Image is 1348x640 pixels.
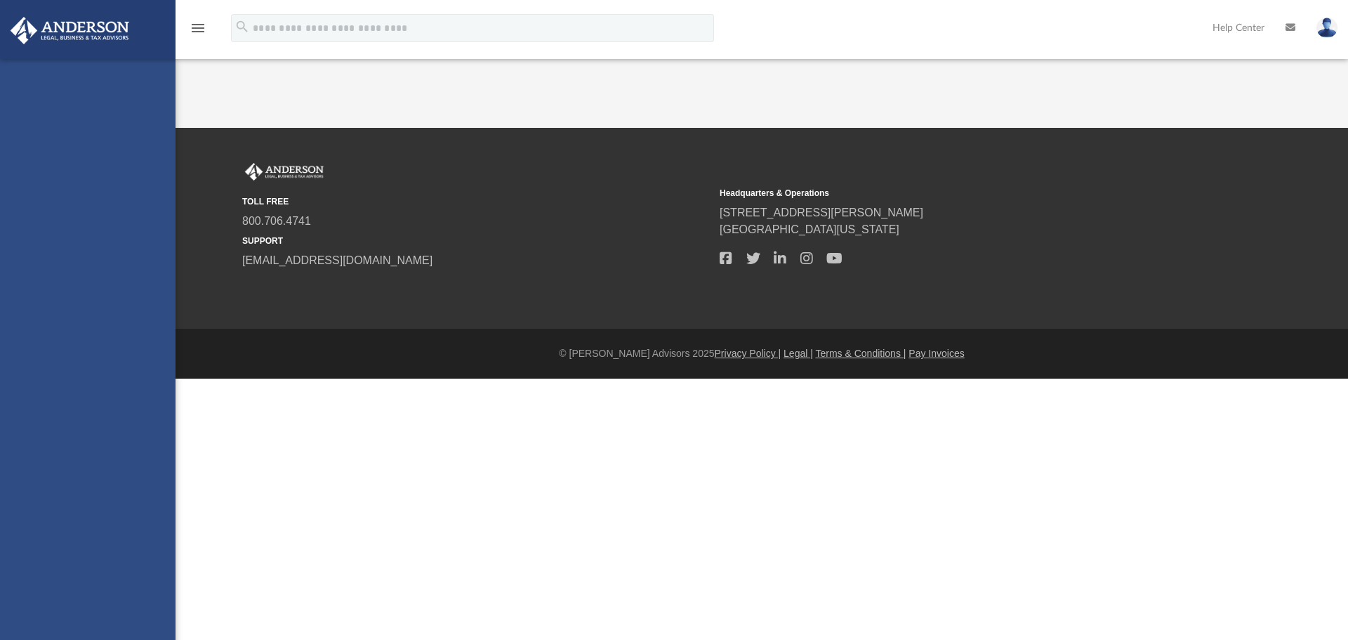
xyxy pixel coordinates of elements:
img: User Pic [1316,18,1337,38]
a: menu [190,27,206,37]
a: Legal | [784,348,813,359]
a: 800.706.4741 [242,215,311,227]
a: [EMAIL_ADDRESS][DOMAIN_NAME] [242,254,432,266]
div: © [PERSON_NAME] Advisors 2025 [176,346,1348,361]
a: Terms & Conditions | [816,348,906,359]
small: TOLL FREE [242,195,710,208]
small: Headquarters & Operations [720,187,1187,200]
i: search [234,19,250,34]
a: [STREET_ADDRESS][PERSON_NAME] [720,207,923,218]
img: Anderson Advisors Platinum Portal [6,17,133,44]
a: Pay Invoices [908,348,964,359]
a: Privacy Policy | [715,348,781,359]
i: menu [190,20,206,37]
img: Anderson Advisors Platinum Portal [242,163,326,181]
a: [GEOGRAPHIC_DATA][US_STATE] [720,223,899,235]
small: SUPPORT [242,235,710,247]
